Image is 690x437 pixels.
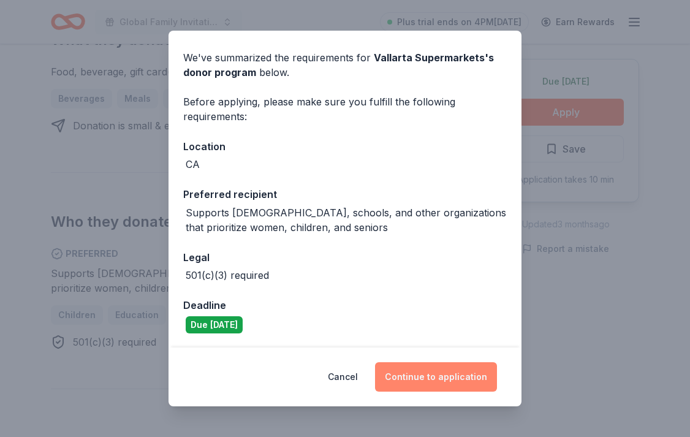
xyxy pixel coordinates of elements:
[183,94,507,124] div: Before applying, please make sure you fulfill the following requirements:
[186,268,269,283] div: 501(c)(3) required
[183,297,507,313] div: Deadline
[183,249,507,265] div: Legal
[183,50,507,80] div: We've summarized the requirements for below.
[186,157,200,172] div: CA
[375,362,497,392] button: Continue to application
[328,362,358,392] button: Cancel
[186,316,243,333] div: Due [DATE]
[186,205,507,235] div: Supports [DEMOGRAPHIC_DATA], schools, and other organizations that prioritize women, children, an...
[183,139,507,154] div: Location
[183,186,507,202] div: Preferred recipient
